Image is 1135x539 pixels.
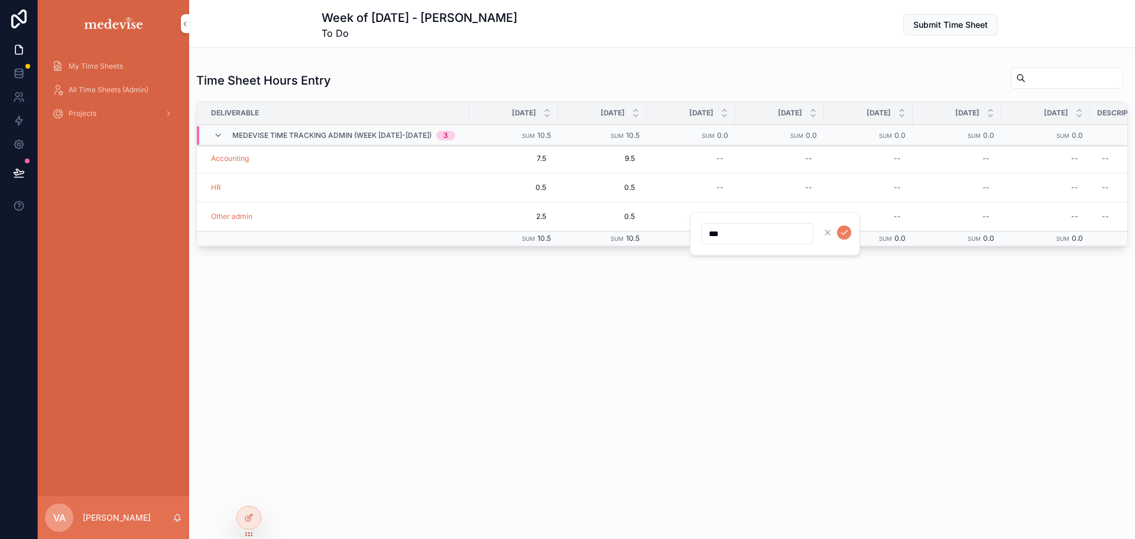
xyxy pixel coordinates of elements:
[45,79,182,101] a: All Time Sheets (Admin)
[894,234,906,243] span: 0.0
[1,57,22,78] iframe: Spotlight
[232,131,432,140] span: Medevise Time Tracking ADMIN (week [DATE]-[DATE])
[211,108,259,118] span: Deliverable
[879,235,892,242] small: Sum
[1072,131,1083,140] span: 0.0
[982,212,990,221] div: --
[982,154,990,163] div: --
[1102,154,1109,163] div: --
[879,133,892,139] small: Sum
[1072,234,1083,243] span: 0.0
[983,234,994,243] span: 0.0
[601,108,625,118] span: [DATE]
[1071,212,1078,221] div: --
[83,512,151,524] p: [PERSON_NAME]
[69,85,148,95] span: All Time Sheets (Admin)
[1044,108,1068,118] span: [DATE]
[481,183,546,192] span: 0.5
[196,72,331,89] h1: Time Sheet Hours Entry
[716,183,724,192] div: --
[894,212,901,221] div: --
[716,154,724,163] div: --
[38,47,189,140] div: scrollable content
[1056,235,1069,242] small: Sum
[1102,183,1109,192] div: --
[778,108,802,118] span: [DATE]
[53,511,66,525] span: VA
[82,14,145,33] img: App logo
[481,154,546,163] span: 7.5
[1102,212,1109,221] div: --
[955,108,980,118] span: [DATE]
[322,26,517,40] span: To Do
[69,109,96,118] span: Projects
[894,183,901,192] div: --
[968,133,981,139] small: Sum
[537,234,551,243] span: 10.5
[790,133,803,139] small: Sum
[867,108,891,118] span: [DATE]
[702,133,715,139] small: Sum
[806,131,817,140] span: 0.0
[717,131,728,140] span: 0.0
[982,183,990,192] div: --
[322,9,517,26] h1: Week of [DATE] - [PERSON_NAME]
[626,131,640,140] span: 10.5
[894,154,901,163] div: --
[570,212,635,221] span: 0.5
[211,183,221,192] a: HR
[1056,133,1069,139] small: Sum
[1071,183,1078,192] div: --
[968,235,981,242] small: Sum
[69,62,123,71] span: My Time Sheets
[611,133,624,139] small: Sum
[211,212,252,221] a: Other admin
[894,131,906,140] span: 0.0
[537,131,551,140] span: 10.5
[611,235,624,242] small: Sum
[45,103,182,124] a: Projects
[522,133,535,139] small: Sum
[805,154,812,163] div: --
[443,131,448,140] div: 3
[903,14,998,35] button: Submit Time Sheet
[211,154,249,163] a: Accounting
[45,56,182,77] a: My Time Sheets
[983,131,994,140] span: 0.0
[626,234,640,243] span: 10.5
[689,108,714,118] span: [DATE]
[522,235,535,242] small: Sum
[481,212,546,221] span: 2.5
[913,19,988,31] span: Submit Time Sheet
[570,154,635,163] span: 9.5
[570,183,635,192] span: 0.5
[1071,154,1078,163] div: --
[805,183,812,192] div: --
[512,108,536,118] span: [DATE]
